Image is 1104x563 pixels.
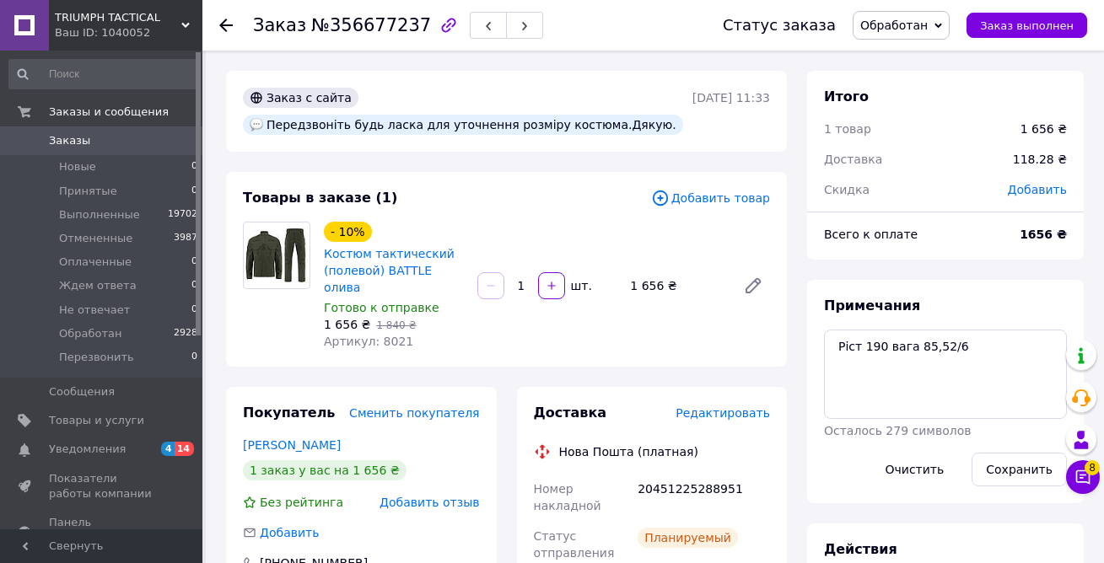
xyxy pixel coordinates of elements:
button: Чат с покупателем8 [1066,460,1100,494]
span: Номер накладной [534,482,601,512]
span: Оплаченные [59,255,132,270]
span: Заказ [253,15,306,35]
div: - 10% [324,222,372,242]
span: Осталось 279 символов [824,424,971,437]
span: Скидка [824,183,870,196]
span: 0 [191,159,197,174]
span: №356677237 [311,15,431,35]
span: 3987 [174,231,197,246]
b: 1656 ₴ [1020,228,1067,241]
span: Новые [59,159,96,174]
span: Сообщения [49,384,115,399]
button: Очистить [871,453,959,486]
div: Статус заказа [723,17,836,34]
a: [PERSON_NAME] [243,438,341,452]
span: 1 840 ₴ [376,319,416,331]
span: Примечания [824,298,920,314]
span: Обработан [860,19,928,32]
span: Панель управления [49,515,156,545]
span: Заказы [49,133,90,148]
div: Ваш ID: 1040052 [55,25,202,40]
span: 0 [191,278,197,293]
input: Поиск [8,59,199,89]
span: TRIUMPH TACTICAL [55,10,181,25]
span: Обработан [59,326,121,341]
img: :speech_balloon: [250,118,263,131]
span: Сменить покупателя [349,406,479,420]
button: Сохранить [972,453,1067,486]
a: Костюм тактический (полевой) BATTLE олива [324,247,455,294]
span: 0 [191,255,197,270]
span: 4 [161,442,175,456]
span: 19702 [168,207,197,223]
span: Действия [824,541,897,557]
div: 1 656 ₴ [623,274,730,298]
div: шт. [567,277,594,294]
span: Покупатель [243,405,335,421]
span: Добавить [1008,183,1067,196]
span: Добавить [260,526,319,539]
span: Добавить товар [651,189,770,207]
div: 118.28 ₴ [1003,141,1077,178]
span: Ждем ответа [59,278,137,293]
a: Редактировать [736,269,770,303]
time: [DATE] 11:33 [692,91,770,105]
span: Статус отправления [534,529,615,560]
span: Артикул: 8021 [324,335,413,348]
span: Заказ выполнен [980,19,1074,32]
span: Не отвечает [59,303,130,318]
span: Доставка [534,405,607,421]
span: 8 [1085,460,1100,475]
div: Передзвоніть будь ласка для уточнення розміру костюма.Дякую. [243,115,683,135]
div: Планируемый [638,528,738,548]
span: Принятые [59,184,117,199]
span: Уведомления [49,442,126,457]
div: 1 656 ₴ [1021,121,1067,137]
span: 0 [191,184,197,199]
textarea: Ріст 190 вага 85,52/6 [824,330,1067,419]
span: 0 [191,350,197,365]
div: Заказ с сайта [243,88,358,108]
img: Костюм тактический (полевой) BATTLE олива [244,228,310,282]
span: Товары в заказе (1) [243,190,397,206]
span: Всего к оплате [824,228,918,241]
span: Товары и услуги [49,413,144,428]
span: 2928 [174,326,197,341]
span: Выполненные [59,207,140,223]
span: Без рейтинга [260,496,343,509]
div: Нова Пошта (платная) [555,443,703,460]
div: 1 заказ у вас на 1 656 ₴ [243,460,407,480]
button: Заказ выполнен [967,13,1087,38]
div: 20451225288951 [634,474,773,521]
div: Вернуться назад [219,17,233,34]
span: Итого [824,88,869,105]
span: Заказы и сообщения [49,105,169,120]
span: 0 [191,303,197,318]
span: Готово к отправке [324,301,439,314]
span: Доставка [824,153,882,166]
span: 1 товар [824,122,871,136]
span: Добавить отзыв [380,496,479,509]
span: Показатели работы компании [49,471,156,501]
span: Перезвонить [59,350,134,365]
span: Отмененные [59,231,132,246]
span: 14 [175,442,194,456]
span: 1 656 ₴ [324,318,370,331]
span: Редактировать [676,406,770,420]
